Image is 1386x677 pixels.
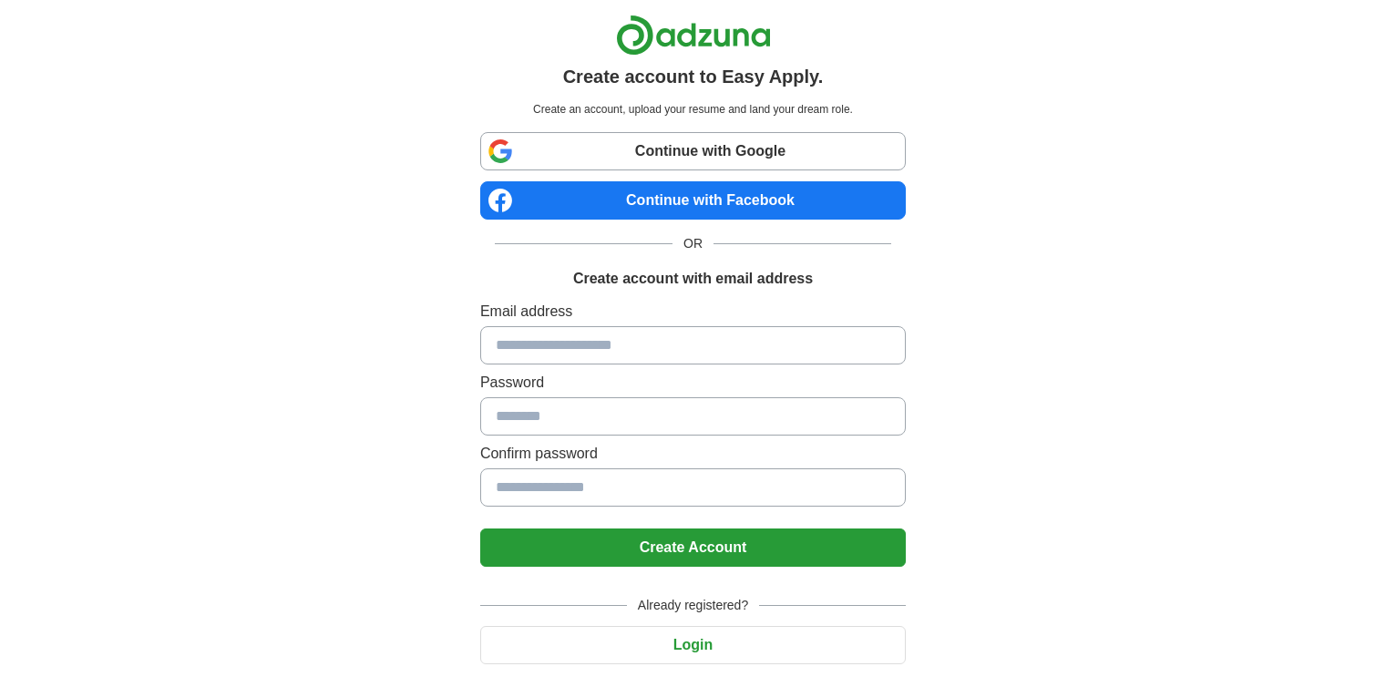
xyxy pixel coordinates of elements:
[480,301,906,323] label: Email address
[480,443,906,465] label: Confirm password
[573,268,813,290] h1: Create account with email address
[484,101,902,118] p: Create an account, upload your resume and land your dream role.
[672,234,714,253] span: OR
[563,63,824,90] h1: Create account to Easy Apply.
[480,132,906,170] a: Continue with Google
[480,528,906,567] button: Create Account
[480,181,906,220] a: Continue with Facebook
[627,596,759,615] span: Already registered?
[480,637,906,652] a: Login
[616,15,771,56] img: Adzuna logo
[480,626,906,664] button: Login
[480,372,906,394] label: Password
